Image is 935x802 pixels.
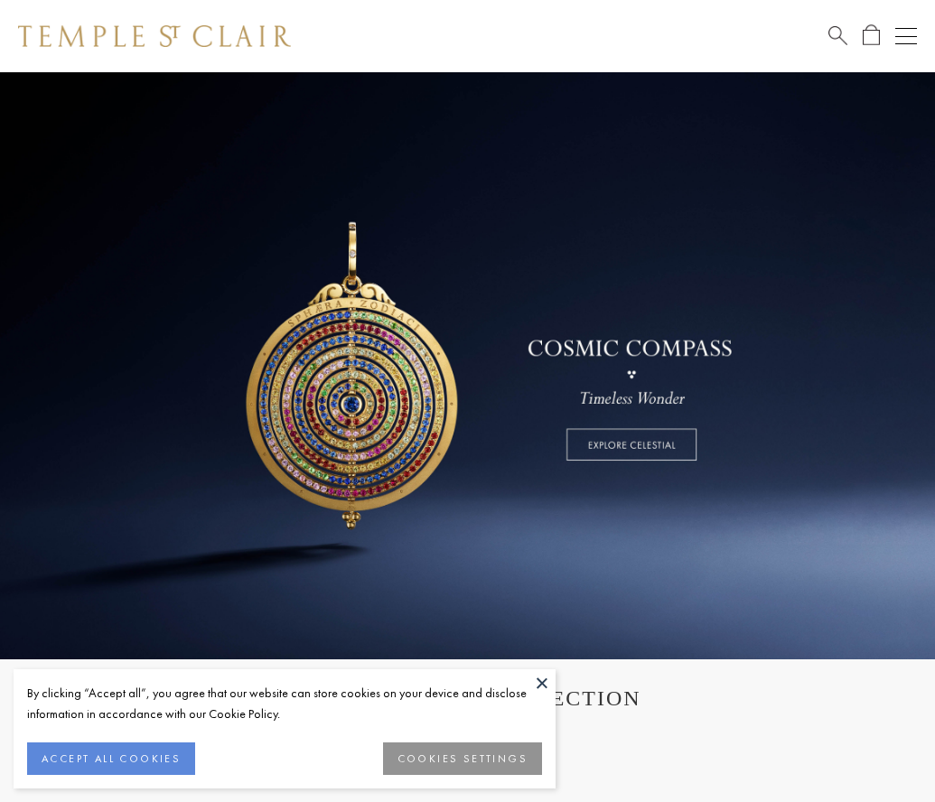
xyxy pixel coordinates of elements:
img: Temple St. Clair [18,25,291,47]
button: COOKIES SETTINGS [383,742,542,775]
button: ACCEPT ALL COOKIES [27,742,195,775]
div: By clicking “Accept all”, you agree that our website can store cookies on your device and disclos... [27,683,542,724]
button: Open navigation [895,25,917,47]
a: Search [828,24,847,47]
a: Open Shopping Bag [863,24,880,47]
